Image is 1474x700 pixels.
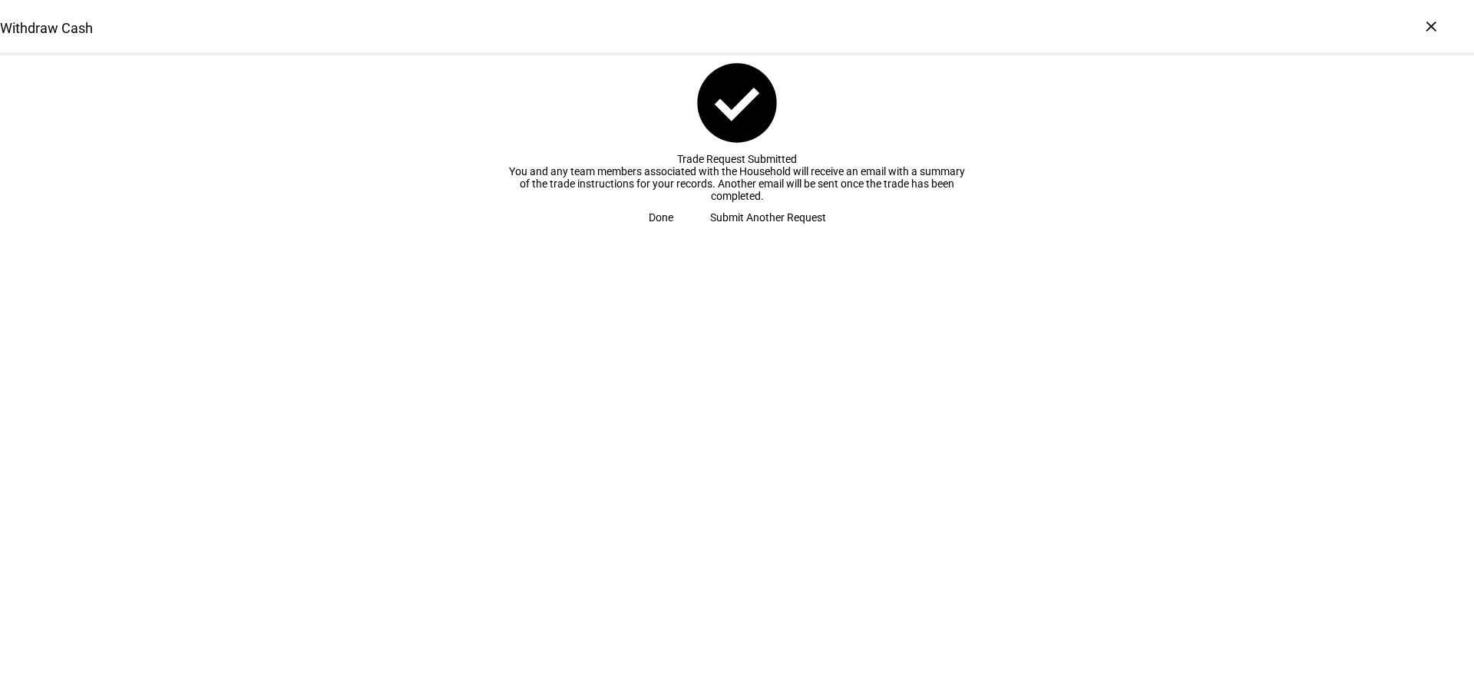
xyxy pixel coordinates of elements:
[692,202,844,233] button: Submit Another Request
[507,165,967,202] div: You and any team members associated with the Household will receive an email with a summary of th...
[649,202,673,233] span: Done
[630,202,692,233] button: Done
[507,153,967,165] div: Trade Request Submitted
[710,202,826,233] span: Submit Another Request
[689,55,785,151] mat-icon: check_circle
[1419,14,1443,38] div: ×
